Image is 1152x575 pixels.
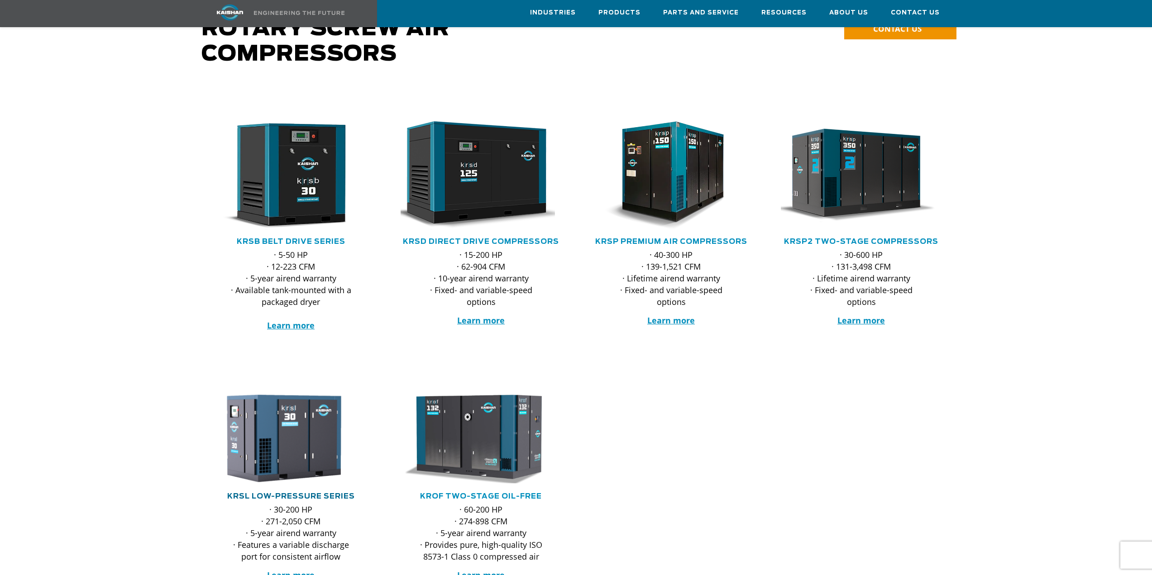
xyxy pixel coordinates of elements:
[210,392,372,485] div: krsl30
[761,8,807,18] span: Resources
[457,315,505,326] a: Learn more
[394,392,555,485] img: krof132
[229,504,354,562] p: · 30-200 HP · 271-2,050 CFM · 5-year airend warranty · Features a variable discharge port for con...
[401,121,562,230] div: krsd125
[401,392,562,485] div: krof132
[237,238,345,245] a: KRSB Belt Drive Series
[799,249,924,308] p: · 30-600 HP · 131-3,498 CFM · Lifetime airend warranty · Fixed- and variable-speed options
[530,0,576,25] a: Industries
[584,121,745,230] img: krsp150
[663,0,739,25] a: Parts and Service
[609,249,734,308] p: · 40-300 HP · 139-1,521 CFM · Lifetime airend warranty · Fixed- and variable-speed options
[663,8,739,18] span: Parts and Service
[394,121,555,230] img: krsd125
[267,320,315,331] a: Learn more
[420,493,542,500] a: KROF TWO-STAGE OIL-FREE
[419,249,544,308] p: · 15-200 HP · 62-904 CFM · 10-year airend warranty · Fixed- and variable-speed options
[647,315,695,326] a: Learn more
[781,121,942,230] div: krsp350
[229,249,354,331] p: · 5-50 HP · 12-223 CFM · 5-year airend warranty · Available tank-mounted with a packaged dryer
[210,121,372,230] div: krsb30
[254,11,344,15] img: Engineering the future
[837,315,885,326] a: Learn more
[591,121,752,230] div: krsp150
[204,121,365,230] img: krsb30
[403,238,559,245] a: KRSD Direct Drive Compressors
[844,19,956,39] a: CONTACT US
[598,8,641,18] span: Products
[784,238,938,245] a: KRSP2 Two-Stage Compressors
[891,0,940,25] a: Contact Us
[891,8,940,18] span: Contact Us
[227,493,355,500] a: KRSL Low-Pressure Series
[598,0,641,25] a: Products
[419,504,544,562] p: · 60-200 HP · 274-898 CFM · 5-year airend warranty · Provides pure, high-quality ISO 8573-1 Class...
[774,121,935,230] img: krsp350
[196,5,264,20] img: kaishan logo
[829,0,868,25] a: About Us
[873,24,922,34] span: CONTACT US
[595,238,747,245] a: KRSP Premium Air Compressors
[530,8,576,18] span: Industries
[761,0,807,25] a: Resources
[204,392,365,485] img: krsl30
[829,8,868,18] span: About Us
